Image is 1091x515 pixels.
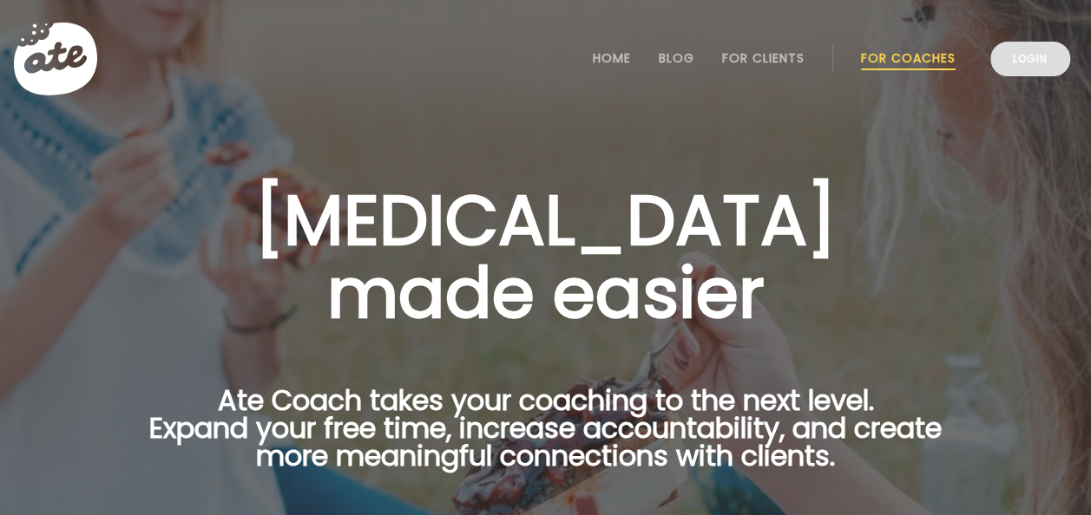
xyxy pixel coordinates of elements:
[593,51,631,65] a: Home
[990,42,1070,76] a: Login
[722,51,805,65] a: For Clients
[861,51,956,65] a: For Coaches
[122,184,969,329] h1: [MEDICAL_DATA] made easier
[122,387,969,491] p: Ate Coach takes your coaching to the next level. Expand your free time, increase accountability, ...
[659,51,694,65] a: Blog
